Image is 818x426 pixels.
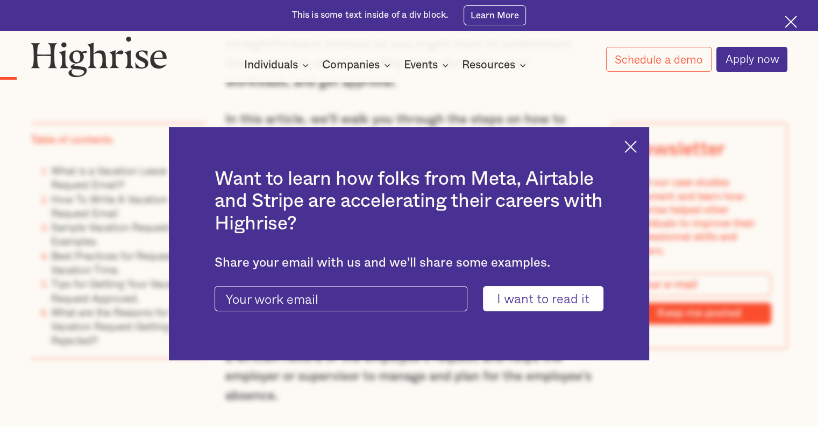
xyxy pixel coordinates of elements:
[606,47,712,72] a: Schedule a demo
[462,59,529,72] div: Resources
[404,59,452,72] div: Events
[785,16,797,28] img: Cross icon
[462,59,515,72] div: Resources
[624,141,637,153] img: Cross icon
[215,286,603,312] form: current-ascender-blog-article-modal-form
[215,255,603,270] div: Share your email with us and we'll share some examples.
[215,286,467,312] input: Your work email
[244,59,298,72] div: Individuals
[31,36,167,78] img: Highrise logo
[716,47,787,72] a: Apply now
[322,59,394,72] div: Companies
[404,59,438,72] div: Events
[464,5,527,25] a: Learn More
[322,59,380,72] div: Companies
[483,286,603,312] input: I want to read it
[244,59,312,72] div: Individuals
[292,9,449,22] div: This is some text inside of a div block.
[215,168,603,235] h2: Want to learn how folks from Meta, Airtable and Stripe are accelerating their careers with Highrise?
